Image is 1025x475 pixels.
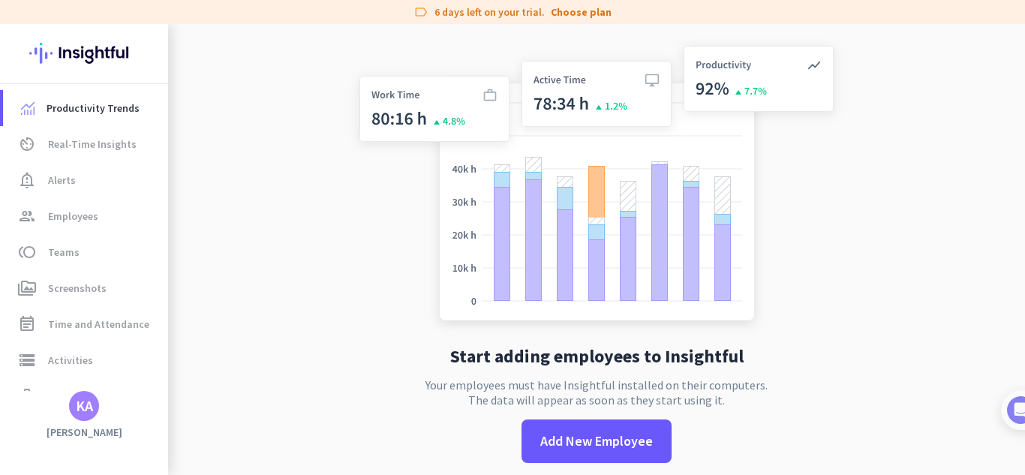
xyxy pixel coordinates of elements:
a: work_outlineProjects [3,378,168,414]
i: perm_media [18,279,36,297]
span: Time and Attendance [48,315,149,333]
img: no-search-results [348,37,845,335]
img: Insightful logo [29,24,139,83]
i: storage [18,351,36,369]
span: Teams [48,243,80,261]
p: Your employees must have Insightful installed on their computers. The data will appear as soon as... [425,377,768,407]
button: Add New Employee [522,419,672,463]
i: work_outline [18,387,36,405]
span: Activities [48,351,93,369]
i: toll [18,243,36,261]
span: Real-Time Insights [48,135,137,153]
span: Productivity Trends [47,99,140,117]
span: Projects [48,387,87,405]
span: Add New Employee [540,431,653,451]
a: menu-itemProductivity Trends [3,90,168,126]
i: notification_important [18,171,36,189]
a: groupEmployees [3,198,168,234]
span: Screenshots [48,279,107,297]
i: event_note [18,315,36,333]
h2: Start adding employees to Insightful [450,347,744,365]
a: tollTeams [3,234,168,270]
i: group [18,207,36,225]
a: av_timerReal-Time Insights [3,126,168,162]
img: menu-item [21,101,35,115]
i: av_timer [18,135,36,153]
a: notification_importantAlerts [3,162,168,198]
a: perm_mediaScreenshots [3,270,168,306]
a: Choose plan [551,5,612,20]
i: label [413,5,428,20]
a: storageActivities [3,342,168,378]
div: KA [76,398,93,413]
span: Employees [48,207,98,225]
a: event_noteTime and Attendance [3,306,168,342]
span: Alerts [48,171,76,189]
